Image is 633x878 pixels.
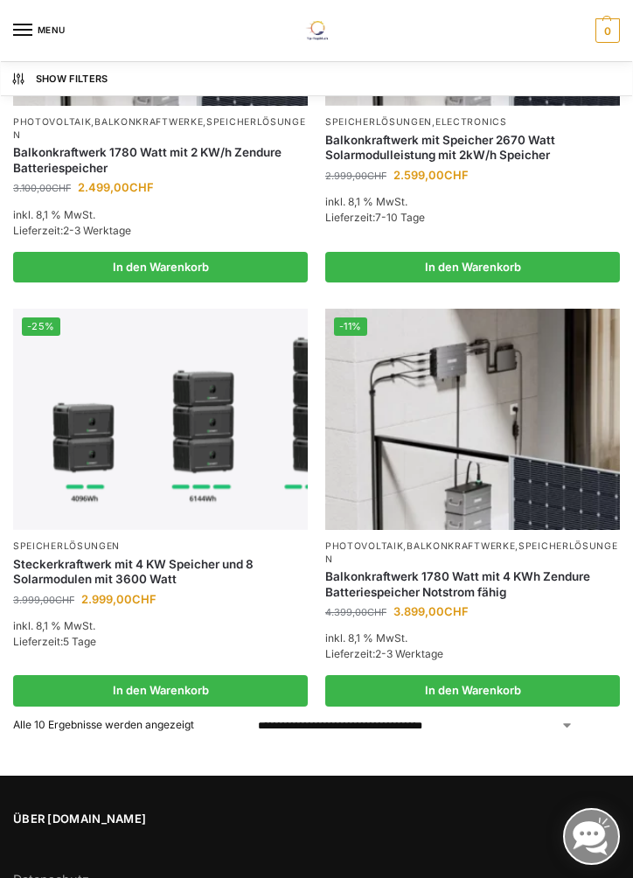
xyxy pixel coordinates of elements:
[325,631,620,646] p: inkl. 8,1 % MwSt.
[444,604,469,618] span: CHF
[393,604,469,618] bdi: 3.899,00
[375,647,443,660] span: 2-3 Werktage
[325,606,386,618] bdi: 4.399,00
[591,18,620,43] nav: Cart contents
[325,540,620,566] p: , ,
[325,194,620,210] p: inkl. 8,1 % MwSt.
[81,592,157,606] bdi: 2.999,00
[13,557,308,588] a: Steckerkraftwerk mit 4 KW Speicher und 8 Solarmodulen mit 3600 Watt
[13,17,66,44] button: Menu
[325,116,620,129] p: ,
[13,635,96,648] span: Lieferzeit:
[325,252,620,282] a: In den Warenkorb legen: „Balkonkraftwerk mit Speicher 2670 Watt Solarmodulleistung mit 2kW/h Spei...
[296,21,337,40] img: Solaranlagen, Speicheranlagen und Energiesparprodukte
[13,116,91,128] a: Photovoltaik
[13,252,308,282] a: In den Warenkorb legen: „Balkonkraftwerk 1780 Watt mit 2 KW/h Zendure Batteriespeicher“
[325,675,620,706] a: In den Warenkorb legen: „Balkonkraftwerk 1780 Watt mit 4 KWh Zendure Batteriespeicher Notstrom fä...
[13,811,620,828] span: Über [DOMAIN_NAME]
[13,618,308,634] p: inkl. 8,1 % MwSt.
[13,594,74,606] bdi: 3.999,00
[325,309,620,530] a: -11%Zendure-solar-flow-Batteriespeicher für Balkonkraftwerke
[13,309,308,530] img: Steckerkraftwerk mit 4 KW Speicher und 8 Solarmodulen mit 3600 Watt
[13,116,306,141] a: Speicherlösungen
[129,180,154,194] span: CHF
[325,116,432,128] a: Speicherlösungen
[13,145,308,176] a: Balkonkraftwerk 1780 Watt mit 2 KW/h Zendure Batteriespeicher
[55,594,74,606] span: CHF
[444,168,469,182] span: CHF
[13,207,308,223] p: inkl. 8,1 % MwSt.
[367,606,386,618] span: CHF
[325,647,443,660] span: Lieferzeit:
[325,569,620,600] a: Balkonkraftwerk 1780 Watt mit 4 KWh Zendure Batteriespeicher Notstrom fähig
[595,18,620,43] span: 0
[325,170,386,182] bdi: 2.999,00
[13,675,308,706] a: In den Warenkorb legen: „Steckerkraftwerk mit 4 KW Speicher und 8 Solarmodulen mit 3600 Watt“
[325,540,403,552] a: Photovoltaik
[94,116,203,128] a: Balkonkraftwerke
[63,224,131,237] span: 2-3 Werktage
[325,211,425,224] span: Lieferzeit:
[375,211,425,224] span: 7-10 Tage
[258,718,573,734] select: Shop-Reihenfolge
[325,309,620,530] img: Zendure-solar-flow-Batteriespeicher für Balkonkraftwerke
[13,540,120,552] a: Speicherlösungen
[393,168,469,182] bdi: 2.599,00
[325,540,618,565] a: Speicherlösungen
[325,133,620,164] a: Balkonkraftwerk mit Speicher 2670 Watt Solarmodulleistung mit 2kW/h Speicher
[78,180,154,194] bdi: 2.499,00
[52,182,71,194] span: CHF
[13,116,308,142] p: , ,
[13,224,131,237] span: Lieferzeit:
[1,61,633,96] button: Show Filters
[407,540,515,552] a: Balkonkraftwerke
[63,635,96,648] span: 5 Tage
[13,717,240,733] p: Alle 10 Ergebnisse werden angezeigt
[13,182,71,194] bdi: 3.100,00
[367,170,386,182] span: CHF
[591,18,620,43] a: 0
[132,592,157,606] span: CHF
[13,309,308,530] a: -25%Steckerkraftwerk mit 4 KW Speicher und 8 Solarmodulen mit 3600 Watt
[435,116,507,128] a: Electronics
